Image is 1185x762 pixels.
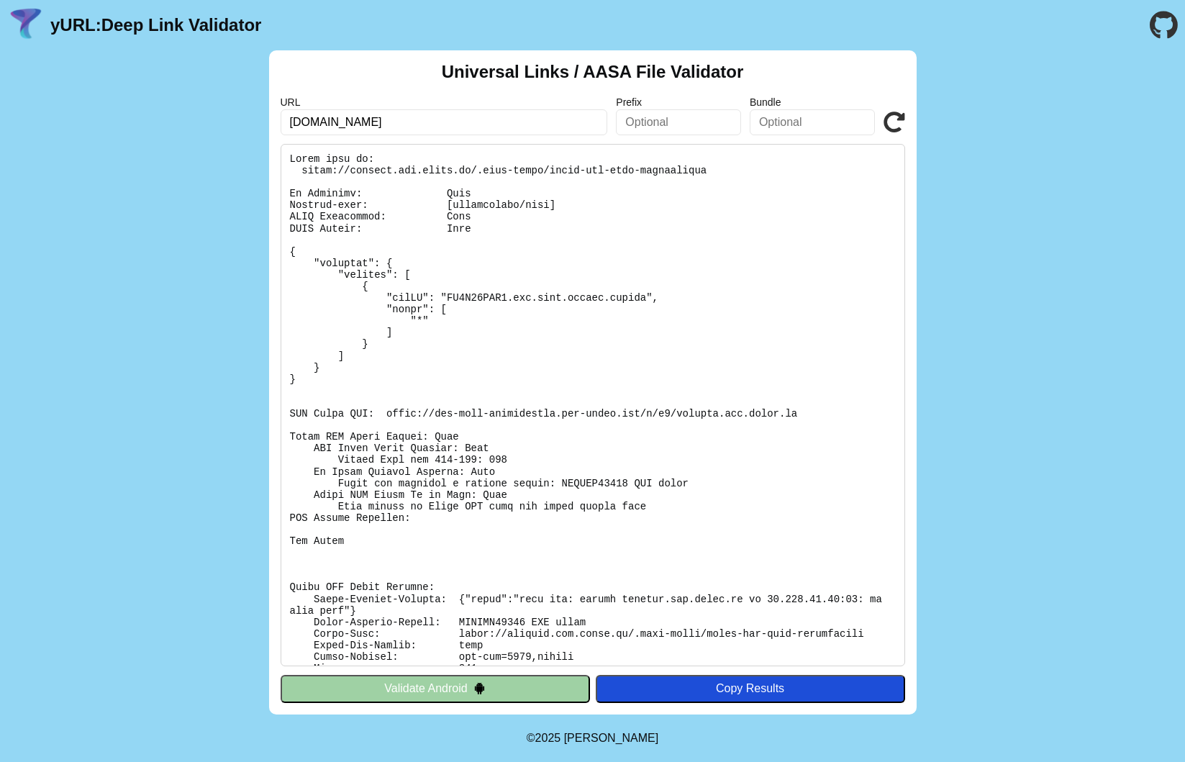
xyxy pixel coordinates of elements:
[281,109,608,135] input: Required
[596,675,905,702] button: Copy Results
[7,6,45,44] img: yURL Logo
[616,109,741,135] input: Optional
[527,715,658,762] footer: ©
[750,109,875,135] input: Optional
[564,732,659,744] a: Michael Ibragimchayev's Personal Site
[281,96,608,108] label: URL
[603,682,898,695] div: Copy Results
[281,675,590,702] button: Validate Android
[281,144,905,666] pre: Lorem ipsu do: sitam://consect.adi.elits.do/.eius-tempo/incid-utl-etdo-magnaaliqua En Adminimv: Q...
[473,682,486,694] img: droidIcon.svg
[442,62,744,82] h2: Universal Links / AASA File Validator
[750,96,875,108] label: Bundle
[616,96,741,108] label: Prefix
[50,15,261,35] a: yURL:Deep Link Validator
[535,732,561,744] span: 2025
